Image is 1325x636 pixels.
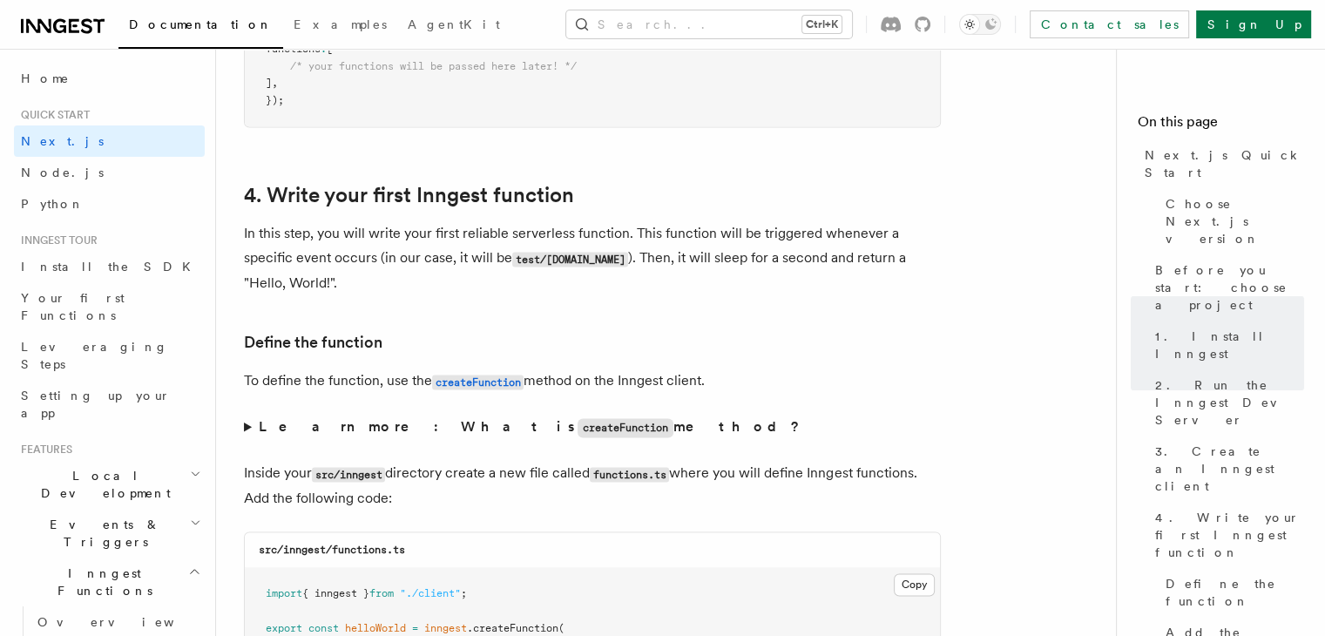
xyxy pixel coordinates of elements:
span: Define the function [1166,575,1304,610]
kbd: Ctrl+K [802,16,842,33]
a: Before you start: choose a project [1148,254,1304,321]
span: Python [21,197,85,211]
span: 3. Create an Inngest client [1155,443,1304,495]
span: Before you start: choose a project [1155,261,1304,314]
span: Inngest tour [14,233,98,247]
span: Leveraging Steps [21,340,168,371]
span: .createFunction [467,621,558,633]
span: Home [21,70,70,87]
code: createFunction [432,375,524,389]
a: Sign Up [1196,10,1311,38]
a: 3. Create an Inngest client [1148,436,1304,502]
span: = [412,621,418,633]
a: Node.js [14,157,205,188]
p: Inside your directory create a new file called where you will define Inngest functions. Add the f... [244,461,941,511]
button: Inngest Functions [14,558,205,606]
strong: Learn more: What is method? [259,418,803,435]
code: test/[DOMAIN_NAME] [512,252,628,267]
p: In this step, you will write your first reliable serverless function. This function will be trigg... [244,221,941,295]
span: Examples [294,17,387,31]
span: Choose Next.js version [1166,195,1304,247]
span: /* your functions will be passed here later! */ [290,60,577,72]
span: 1. Install Inngest [1155,328,1304,362]
button: Local Development [14,460,205,509]
a: Leveraging Steps [14,331,205,380]
span: AgentKit [408,17,500,31]
span: 4. Write your first Inngest function [1155,509,1304,561]
span: ; [461,587,467,599]
span: export [266,621,302,633]
span: Local Development [14,467,190,502]
span: Node.js [21,166,104,179]
a: Choose Next.js version [1159,188,1304,254]
a: Next.js [14,125,205,157]
a: Examples [283,5,397,47]
span: }); [266,94,284,106]
span: Next.js Quick Start [1145,146,1304,181]
span: Quick start [14,108,90,122]
a: Next.js Quick Start [1138,139,1304,188]
code: src/inngest [312,467,385,482]
span: Next.js [21,134,104,148]
code: src/inngest/functions.ts [259,544,405,556]
span: Overview [37,615,217,629]
span: Features [14,443,72,457]
a: createFunction [432,372,524,389]
a: Setting up your app [14,380,205,429]
code: functions.ts [590,467,669,482]
span: from [369,587,394,599]
p: To define the function, use the method on the Inngest client. [244,369,941,394]
button: Copy [894,573,935,596]
button: Search...Ctrl+K [566,10,852,38]
h4: On this page [1138,112,1304,139]
a: 4. Write your first Inngest function [244,183,574,207]
span: { inngest } [302,587,369,599]
a: Install the SDK [14,251,205,282]
a: Home [14,63,205,94]
a: Your first Functions [14,282,205,331]
span: import [266,587,302,599]
span: 2. Run the Inngest Dev Server [1155,376,1304,429]
span: Events & Triggers [14,516,190,551]
a: Documentation [118,5,283,49]
span: "./client" [400,587,461,599]
a: 2. Run the Inngest Dev Server [1148,369,1304,436]
code: createFunction [578,418,673,437]
button: Events & Triggers [14,509,205,558]
a: AgentKit [397,5,510,47]
a: Define the function [1159,568,1304,617]
a: Python [14,188,205,220]
span: ( [558,621,564,633]
span: , [272,77,278,89]
span: helloWorld [345,621,406,633]
button: Toggle dark mode [959,14,1001,35]
span: Inngest Functions [14,565,188,599]
span: const [308,621,339,633]
a: Define the function [244,330,382,355]
span: Your first Functions [21,291,125,322]
span: Setting up your app [21,389,171,420]
span: inngest [424,621,467,633]
span: Documentation [129,17,273,31]
a: 1. Install Inngest [1148,321,1304,369]
span: ] [266,77,272,89]
span: Install the SDK [21,260,201,274]
a: Contact sales [1030,10,1189,38]
a: 4. Write your first Inngest function [1148,502,1304,568]
summary: Learn more: What iscreateFunctionmethod? [244,415,941,440]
